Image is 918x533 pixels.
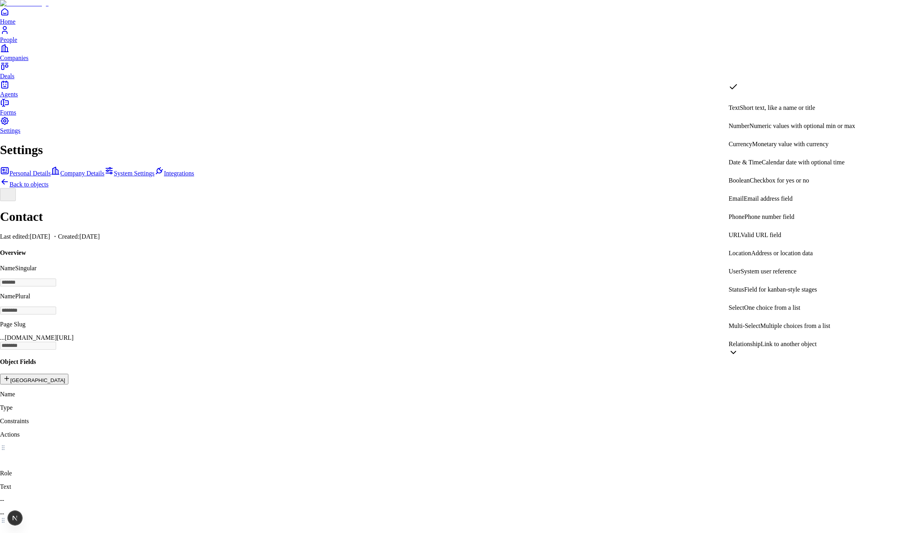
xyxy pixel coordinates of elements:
[752,141,829,147] span: Monetary value with currency
[744,304,800,311] span: One choice from a list
[740,268,796,275] span: System user reference
[744,286,817,293] span: Field for kanban-style stages
[744,195,793,202] span: Email address field
[729,250,751,256] span: Location
[740,104,815,111] span: Short text, like a name or title
[729,122,749,129] span: Number
[749,122,855,129] span: Numeric values with optional min or max
[729,341,761,347] span: Relationship
[760,322,830,329] span: Multiple choices from a list
[729,304,744,311] span: Select
[729,141,752,147] span: Currency
[744,213,794,220] span: Phone number field
[729,232,741,238] span: URL
[762,159,845,166] span: Calendar date with optional time
[729,286,744,293] span: Status
[750,177,809,184] span: Checkbox for yes or no
[729,268,740,275] span: User
[729,195,744,202] span: Email
[729,177,750,184] span: Boolean
[729,159,762,166] span: Date & Time
[729,322,760,329] span: Multi-Select
[761,341,817,347] span: Link to another object
[729,104,740,111] span: Text
[741,232,782,238] span: Valid URL field
[729,213,744,220] span: Phone
[751,250,813,256] span: Address or location data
